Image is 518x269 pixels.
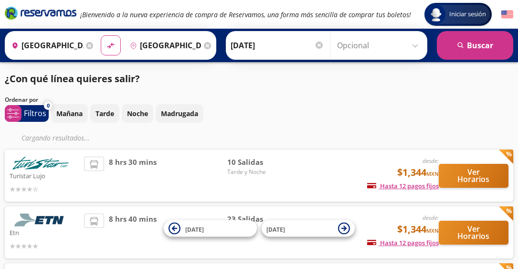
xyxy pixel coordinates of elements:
[445,10,490,19] span: Iniciar sesión
[266,225,285,233] span: [DATE]
[24,108,46,119] p: Filtros
[227,214,294,225] span: 23 Salidas
[423,157,439,165] em: desde:
[397,165,439,180] span: $1,344
[156,104,203,123] button: Madrugada
[5,6,76,23] a: Brand Logo
[10,226,79,238] p: Etn
[227,157,294,168] span: 10 Salidas
[367,182,439,190] span: Hasta 12 pagos fijos
[501,9,513,21] button: English
[439,164,508,188] button: Ver Horarios
[10,157,72,170] img: Turistar Lujo
[439,221,508,245] button: Ver Horarios
[185,225,204,233] span: [DATE]
[161,108,198,118] p: Madrugada
[122,104,153,123] button: Noche
[5,105,49,122] button: 0Filtros
[127,108,148,118] p: Noche
[423,214,439,222] em: desde:
[164,220,257,237] button: [DATE]
[437,31,513,60] button: Buscar
[56,108,83,118] p: Mañana
[5,6,76,20] i: Brand Logo
[47,102,50,110] span: 0
[367,238,439,247] span: Hasta 12 pagos fijos
[95,108,114,118] p: Tarde
[8,33,84,57] input: Buscar Origen
[262,220,355,237] button: [DATE]
[426,170,439,177] small: MXN
[227,168,294,176] span: Tarde y Noche
[231,33,324,57] input: Elegir Fecha
[10,214,72,226] img: Etn
[126,33,202,57] input: Buscar Destino
[90,104,119,123] button: Tarde
[10,170,79,181] p: Turistar Lujo
[51,104,88,123] button: Mañana
[109,157,157,194] span: 8 hrs 30 mins
[80,10,411,19] em: ¡Bienvenido a la nueva experiencia de compra de Reservamos, una forma más sencilla de comprar tus...
[21,133,90,142] em: Cargando resultados ...
[397,222,439,237] span: $1,344
[5,72,140,86] p: ¿Con qué línea quieres salir?
[5,96,38,104] p: Ordenar por
[337,33,423,57] input: Opcional
[426,227,439,234] small: MXN
[109,214,157,251] span: 8 hrs 40 mins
